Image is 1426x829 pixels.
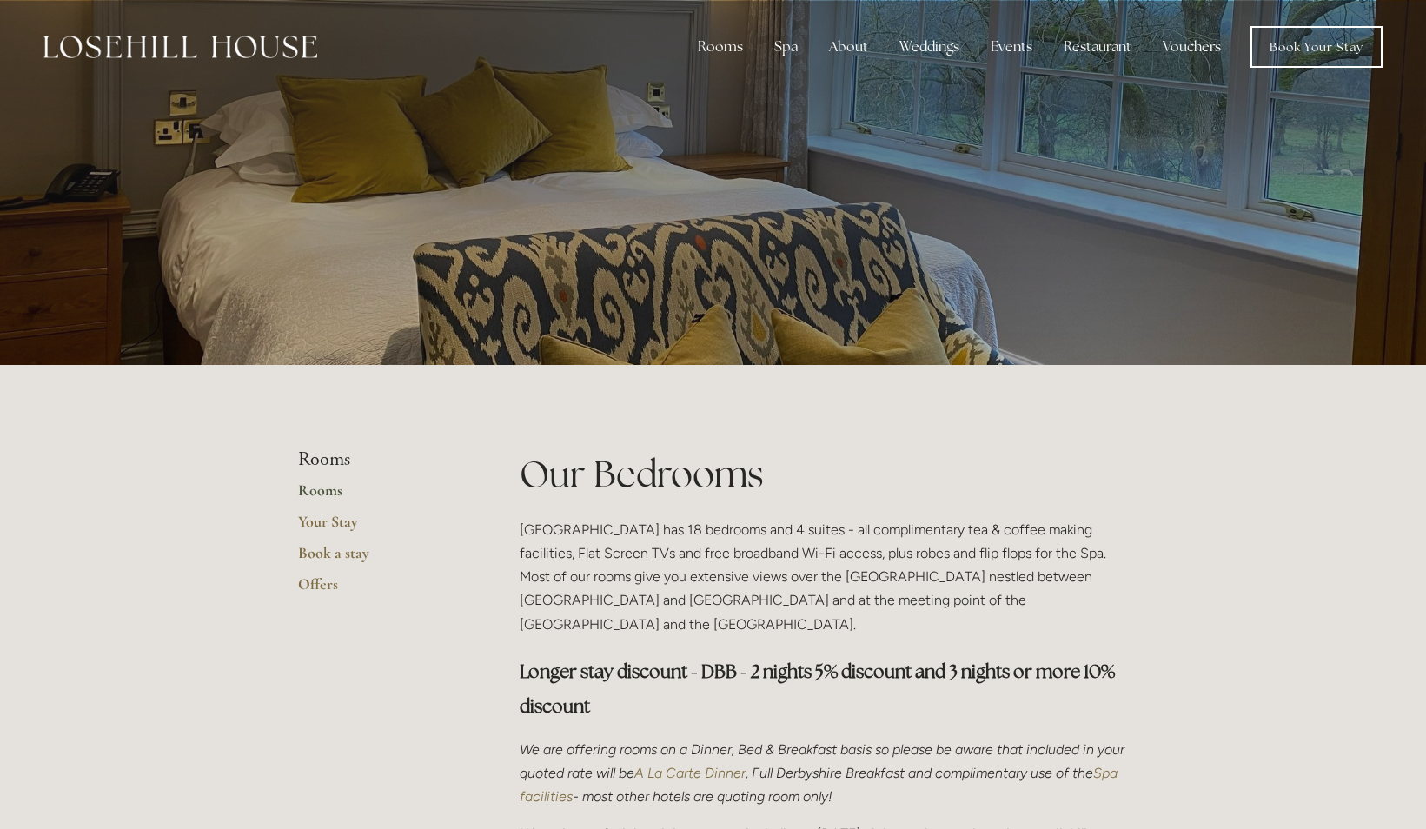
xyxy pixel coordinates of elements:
div: Weddings [885,30,973,64]
div: Events [977,30,1046,64]
div: Rooms [684,30,757,64]
a: Rooms [298,481,464,512]
div: Restaurant [1050,30,1145,64]
em: - most other hotels are quoting room only! [573,788,832,805]
a: Book a stay [298,543,464,574]
em: , Full Derbyshire Breakfast and complimentary use of the [746,765,1093,781]
a: Vouchers [1149,30,1235,64]
div: About [815,30,882,64]
a: Book Your Stay [1250,26,1383,68]
img: Losehill House [43,36,317,58]
p: [GEOGRAPHIC_DATA] has 18 bedrooms and 4 suites - all complimentary tea & coffee making facilities... [520,518,1129,636]
li: Rooms [298,448,464,471]
em: We are offering rooms on a Dinner, Bed & Breakfast basis so please be aware that included in your... [520,741,1128,781]
a: A La Carte Dinner [634,765,746,781]
a: Your Stay [298,512,464,543]
h1: Our Bedrooms [520,448,1129,500]
strong: Longer stay discount - DBB - 2 nights 5% discount and 3 nights or more 10% discount [520,660,1118,718]
a: Offers [298,574,464,606]
div: Spa [760,30,812,64]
